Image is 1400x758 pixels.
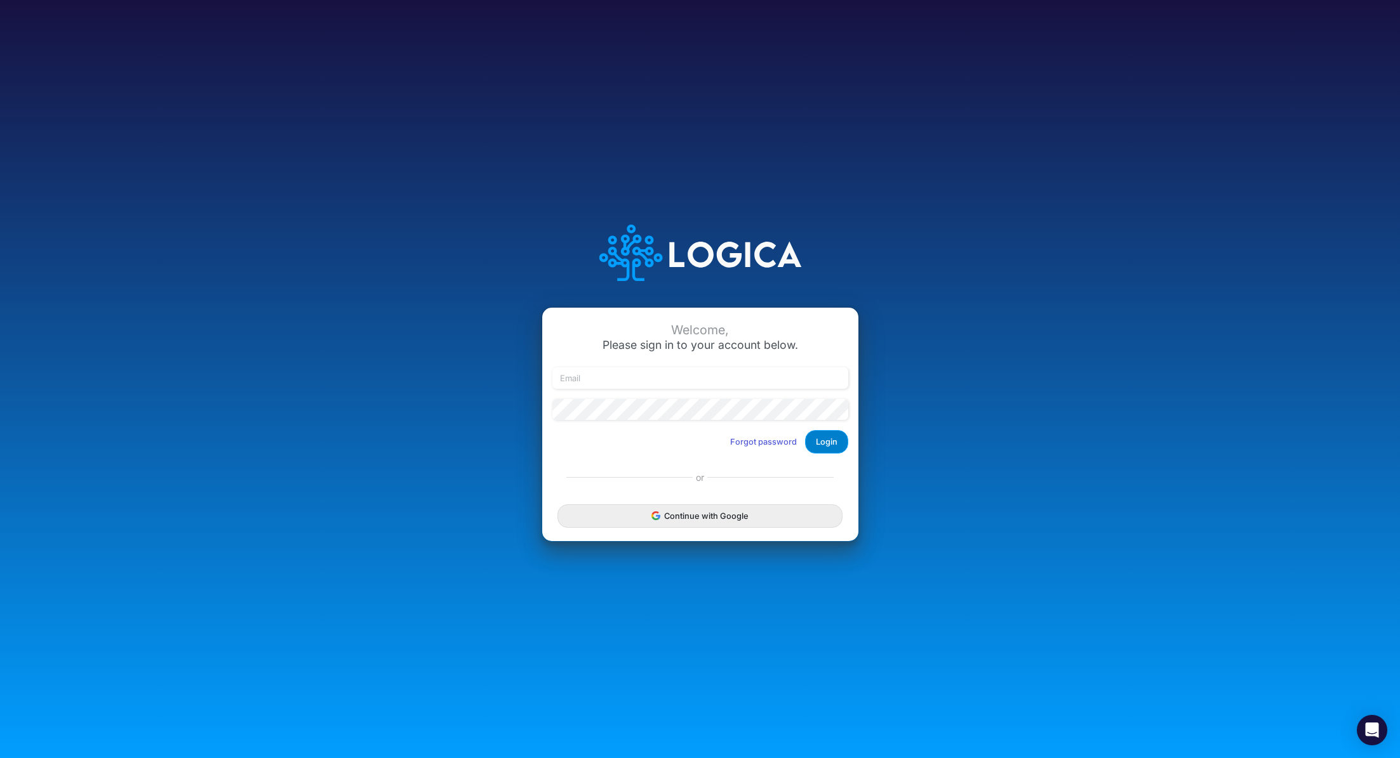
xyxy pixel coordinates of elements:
div: Welcome, [552,323,848,337]
button: Login [805,430,848,454]
div: Open Intercom Messenger [1357,715,1387,745]
button: Forgot password [722,431,805,452]
span: Please sign in to your account below. [603,338,798,351]
input: Email [552,367,848,389]
button: Continue with Google [557,504,842,528]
